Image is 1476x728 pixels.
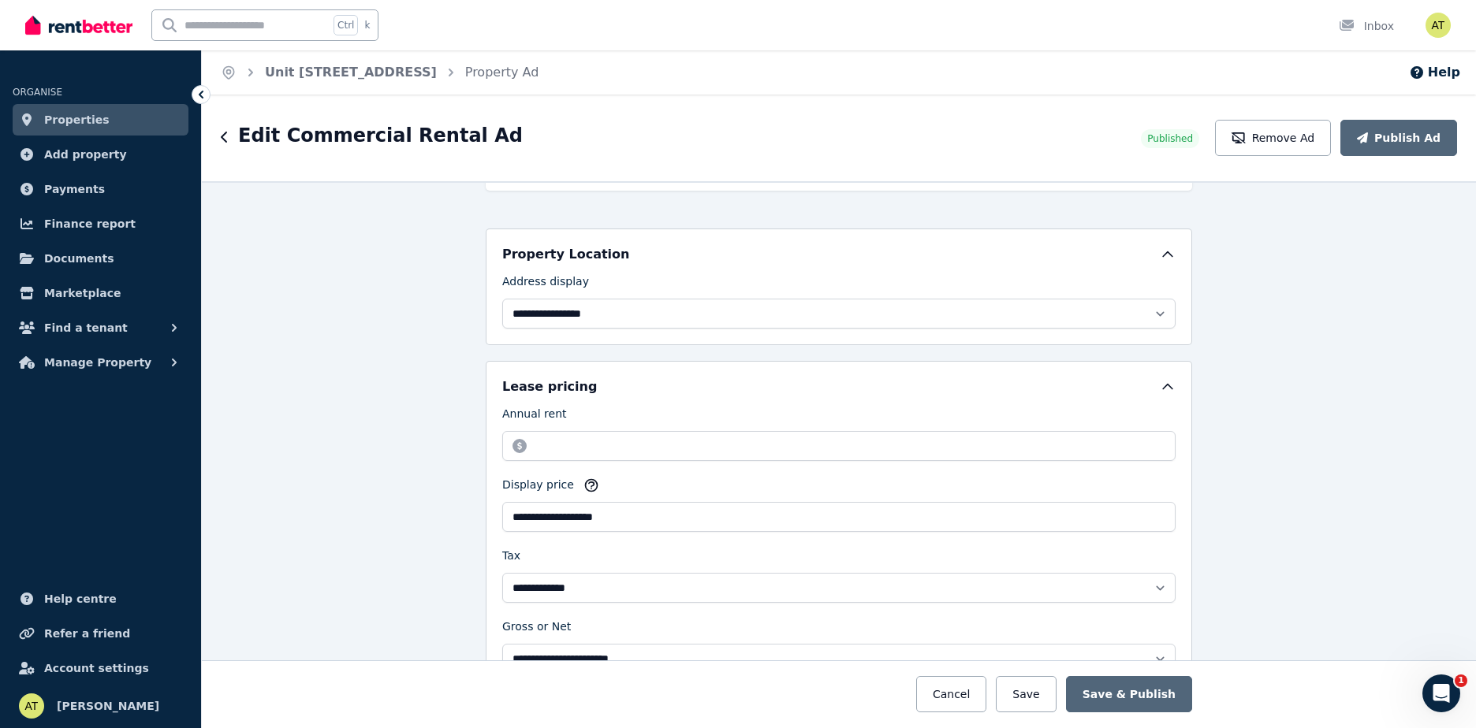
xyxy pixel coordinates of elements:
span: 1 [1455,674,1467,687]
iframe: Intercom live chat [1422,674,1460,712]
span: Ctrl [334,15,358,35]
span: Find a tenant [44,318,128,337]
button: Manage Property [13,347,188,378]
a: Marketplace [13,277,188,309]
span: Manage Property [44,353,151,372]
h5: Property Location [502,245,629,264]
a: Unit [STREET_ADDRESS] [265,65,437,80]
a: Documents [13,243,188,274]
img: RentBetter [25,13,132,37]
img: Arlia Tillock [19,693,44,719]
span: Help centre [44,589,117,608]
button: Help [1409,63,1460,82]
label: Display price [502,477,574,499]
a: Add property [13,139,188,170]
h1: Edit Commercial Rental Ad [238,123,523,148]
span: [PERSON_NAME] [57,696,159,715]
span: Published [1147,132,1193,145]
a: Account settings [13,652,188,684]
label: Tax [502,548,520,570]
h5: Lease pricing [502,377,597,396]
span: ORGANISE [13,87,62,98]
nav: Breadcrumb [202,50,557,95]
button: Remove Ad [1215,120,1331,156]
span: Marketplace [44,284,121,303]
span: Refer a friend [44,624,130,643]
button: Cancel [916,676,986,712]
a: Refer a friend [13,618,188,649]
span: Payments [44,180,105,199]
a: Payments [13,173,188,205]
span: k [364,19,370,32]
button: Find a tenant [13,312,188,344]
a: Property Ad [465,65,539,80]
button: Save [996,676,1056,712]
label: Gross or Net [502,618,571,641]
span: Account settings [44,659,149,678]
span: Add property [44,145,127,164]
a: Properties [13,104,188,136]
a: Finance report [13,208,188,240]
button: Save & Publish [1066,676,1192,712]
label: Address display [502,273,589,295]
button: Publish Ad [1340,120,1457,156]
div: Inbox [1339,18,1394,34]
img: Arlia Tillock [1426,13,1451,38]
span: Documents [44,249,114,268]
label: Annual rent [502,406,567,428]
span: Finance report [44,214,136,233]
a: Help centre [13,583,188,615]
span: Properties [44,110,110,129]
